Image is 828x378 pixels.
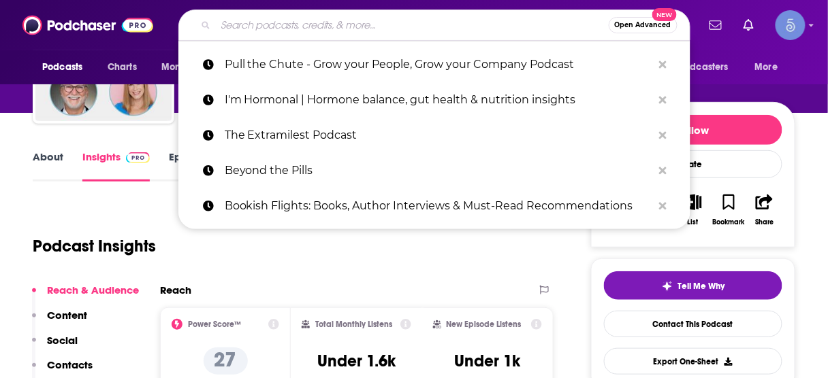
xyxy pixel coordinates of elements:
[178,82,690,118] a: I'm Hormonal | Hormone balance, gut health & nutrition insights
[776,10,806,40] span: Logged in as Spiral5-G1
[675,186,711,235] button: List
[604,348,782,375] button: Export One-Sheet
[178,47,690,82] a: Pull the Chute - Grow your People, Grow your Company Podcast
[42,58,82,77] span: Podcasts
[47,309,87,322] p: Content
[654,54,748,80] button: open menu
[32,309,87,334] button: Content
[776,10,806,40] img: User Profile
[169,150,236,182] a: Episodes223
[746,54,795,80] button: open menu
[178,10,690,41] div: Search podcasts, credits, & more...
[315,320,392,329] h2: Total Monthly Listens
[32,283,139,309] button: Reach & Audience
[108,58,137,77] span: Charts
[755,58,778,77] span: More
[33,54,100,80] button: open menu
[33,150,63,182] a: About
[662,281,673,292] img: tell me why sparkle
[225,82,652,118] p: I'm Hormonal | Hormone balance, gut health & nutrition insights
[47,358,93,371] p: Contacts
[225,153,652,188] p: Beyond the Pills
[225,188,652,224] p: Bookish Flights: Books, Author Interviews & Must-Read Recommendations
[615,22,671,29] span: Open Advanced
[747,186,782,235] button: Share
[711,186,746,235] button: Bookmark
[22,12,153,38] img: Podchaser - Follow, Share and Rate Podcasts
[178,188,690,224] a: Bookish Flights: Books, Author Interviews & Must-Read Recommendations
[47,334,78,347] p: Social
[678,281,725,292] span: Tell Me Why
[225,118,652,153] p: The Extramilest Podcast
[99,54,145,80] a: Charts
[663,58,729,77] span: For Podcasters
[216,14,609,36] input: Search podcasts, credits, & more...
[188,320,241,329] h2: Power Score™
[47,283,139,296] p: Reach & Audience
[713,218,745,226] div: Bookmark
[604,150,782,178] div: Rate
[604,271,782,300] button: tell me why sparkleTell Me Why
[604,115,782,145] button: Follow
[152,54,227,80] button: open menu
[178,118,690,153] a: The Extramilest Podcast
[755,218,774,226] div: Share
[688,218,699,226] div: List
[32,334,78,359] button: Social
[454,351,520,371] h3: Under 1k
[126,152,150,163] img: Podchaser Pro
[776,10,806,40] button: Show profile menu
[317,351,396,371] h3: Under 1.6k
[161,58,210,77] span: Monitoring
[652,8,677,21] span: New
[447,320,522,329] h2: New Episode Listens
[204,347,248,375] p: 27
[704,14,727,37] a: Show notifications dropdown
[82,150,150,182] a: InsightsPodchaser Pro
[178,153,690,188] a: Beyond the Pills
[738,14,759,37] a: Show notifications dropdown
[33,236,156,256] h1: Podcast Insights
[225,47,652,82] p: Pull the Chute - Grow your People, Grow your Company Podcast
[160,283,191,296] h2: Reach
[609,17,678,33] button: Open AdvancedNew
[604,311,782,337] a: Contact This Podcast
